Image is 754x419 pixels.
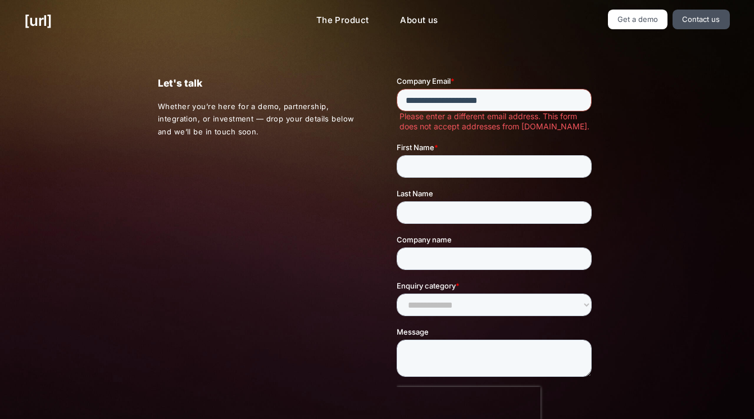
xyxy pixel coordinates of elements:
[158,75,357,91] p: Let's talk
[307,10,378,31] a: The Product
[158,100,358,138] p: Whether you’re here for a demo, partnership, integration, or investment — drop your details below...
[391,10,447,31] a: About us
[608,10,668,29] a: Get a demo
[673,10,730,29] a: Contact us
[24,10,52,31] a: [URL]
